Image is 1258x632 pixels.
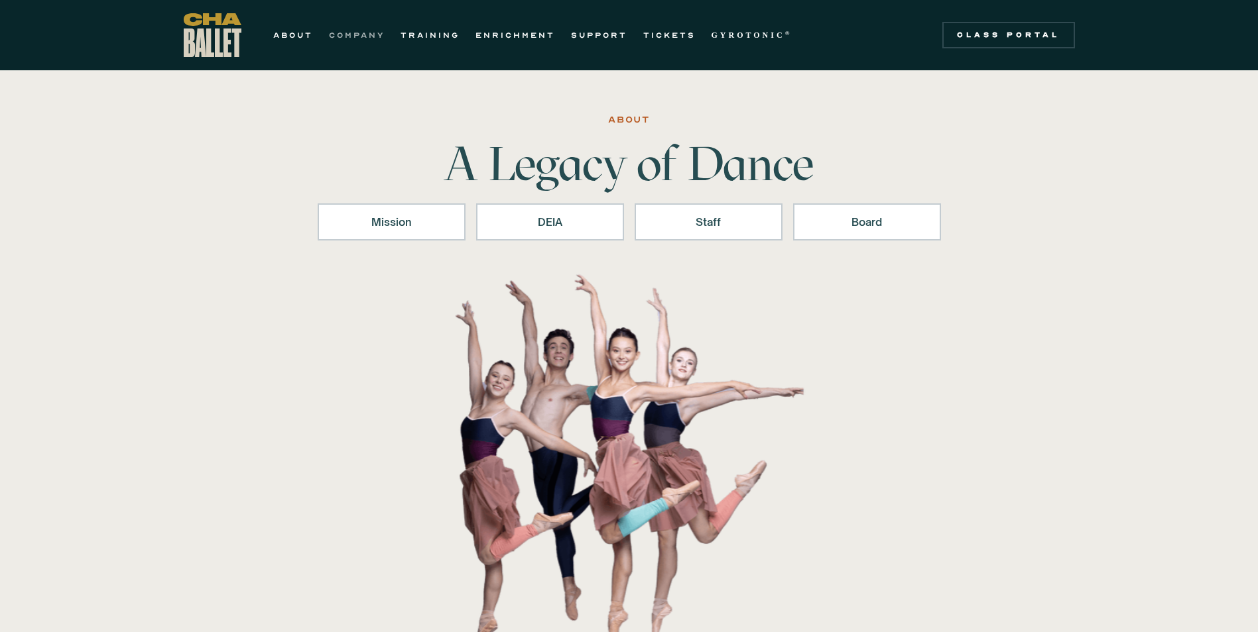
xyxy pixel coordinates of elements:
[608,112,650,128] div: ABOUT
[571,27,627,43] a: SUPPORT
[712,30,785,40] strong: GYROTONIC
[635,203,783,240] a: Staff
[422,140,836,187] h1: A Legacy of Dance
[942,22,1075,48] a: Class Portal
[184,13,241,57] a: home
[335,214,448,230] div: Mission
[785,30,792,36] sup: ®
[476,203,624,240] a: DEIA
[810,214,924,230] div: Board
[950,30,1067,40] div: Class Portal
[401,27,460,43] a: TRAINING
[273,27,313,43] a: ABOUT
[318,203,466,240] a: Mission
[712,27,792,43] a: GYROTONIC®
[475,27,555,43] a: ENRICHMENT
[652,214,765,230] div: Staff
[793,203,941,240] a: Board
[493,214,607,230] div: DEIA
[329,27,385,43] a: COMPANY
[643,27,696,43] a: TICKETS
